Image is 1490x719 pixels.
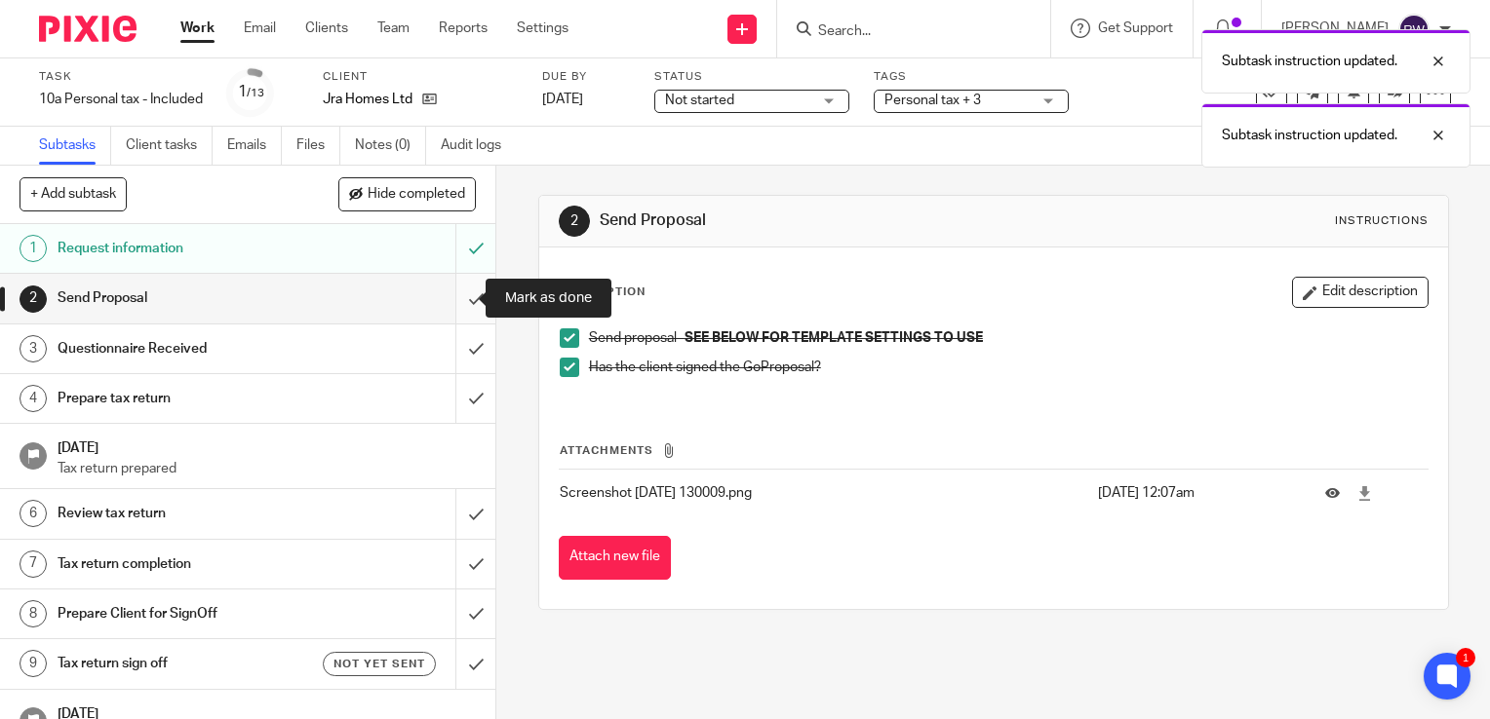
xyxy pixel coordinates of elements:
[58,649,310,678] h1: Tax return sign off
[39,16,137,42] img: Pixie
[665,94,734,107] span: Not started
[338,177,476,210] button: Hide completed
[559,284,646,300] p: Description
[20,385,47,412] div: 4
[377,19,410,38] a: Team
[305,19,348,38] a: Clients
[589,328,1428,348] p: Send proposal -
[20,550,47,578] div: 7
[600,210,1035,231] h1: Send Proposal
[368,187,465,203] span: Hide completed
[244,19,276,38] a: Email
[39,69,203,85] label: Task
[542,93,583,106] span: [DATE]
[560,483,1087,503] p: Screenshot [DATE] 130009.png
[58,599,310,628] h1: Prepare Client for SignOff
[333,656,425,672] span: Not yet sent
[20,285,47,313] div: 2
[1398,14,1430,45] img: svg%3E
[58,434,477,458] h1: [DATE]
[1335,213,1429,229] div: Instructions
[1222,126,1397,145] p: Subtask instruction updated.
[238,81,264,103] div: 1
[323,90,412,109] p: Jra Homes Ltd
[58,549,310,579] h1: Tax return completion
[560,445,653,456] span: Attachments
[685,331,983,345] strong: SEE BELOW FOR TEMPLATE SETTINGS TO USE
[517,19,569,38] a: Settings
[180,19,215,38] a: Work
[355,127,426,165] a: Notes (0)
[654,69,849,85] label: Status
[323,69,518,85] label: Client
[20,335,47,362] div: 3
[559,536,671,580] button: Attach new file
[58,234,310,263] h1: Request information
[227,127,282,165] a: Emails
[58,384,310,413] h1: Prepare tax return
[1098,483,1296,503] p: [DATE] 12:07am
[58,499,310,528] h1: Review tax return
[1292,277,1429,308] button: Edit description
[126,127,213,165] a: Client tasks
[58,284,310,313] h1: Send Proposal
[1222,52,1397,71] p: Subtask instruction updated.
[39,90,203,109] div: 10a Personal tax - Included
[58,459,477,478] p: Tax return prepared
[20,177,127,210] button: + Add subtask
[559,206,590,237] div: 2
[20,500,47,527] div: 6
[20,650,47,677] div: 9
[20,235,47,262] div: 1
[1456,648,1475,667] div: 1
[247,88,264,98] small: /13
[441,127,516,165] a: Audit logs
[542,69,630,85] label: Due by
[1357,483,1372,503] a: Download
[296,127,340,165] a: Files
[39,127,111,165] a: Subtasks
[58,334,310,363] h1: Questionnaire Received
[20,600,47,627] div: 8
[589,358,1428,377] p: Has the client signed the GoProposal?
[439,19,488,38] a: Reports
